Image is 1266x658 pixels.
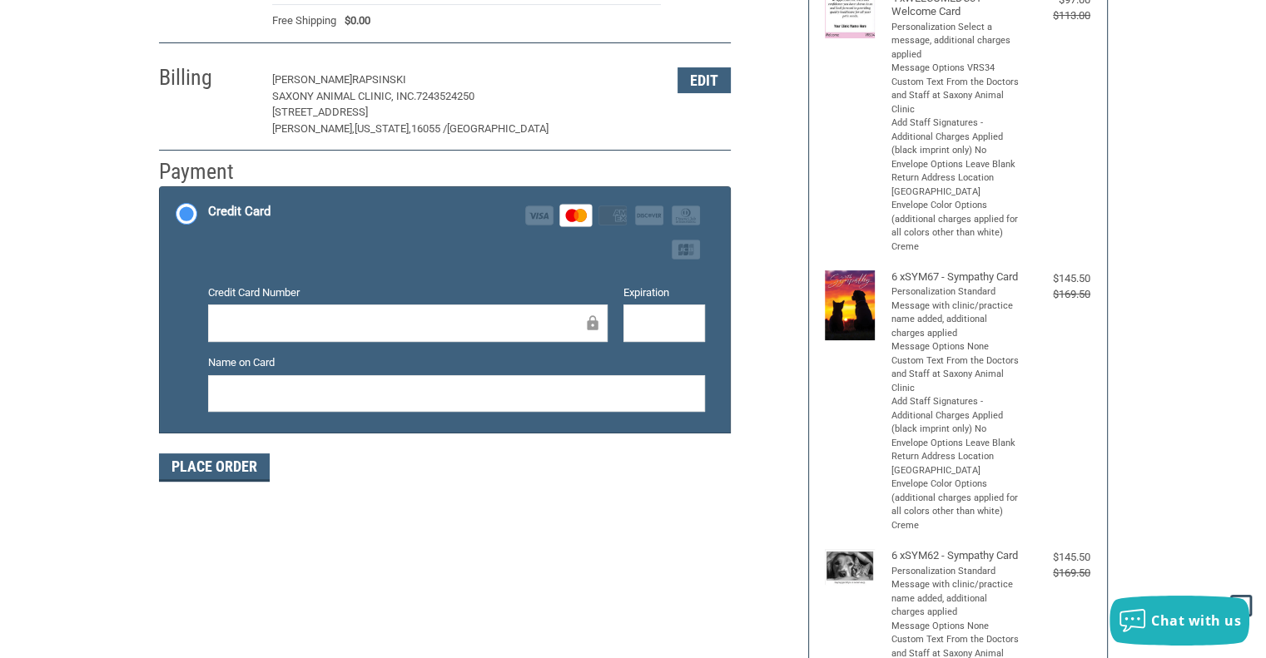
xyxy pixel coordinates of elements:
li: Custom Text From the Doctors and Staff at Saxony Animal Clinic [891,354,1020,396]
li: Add Staff Signatures - Additional Charges Applied (black imprint only) No [891,395,1020,437]
div: $169.50 [1024,565,1090,581]
li: Message Options VRS34 [891,62,1020,76]
li: Message Options None [891,620,1020,634]
div: Credit Card [208,198,271,225]
span: Rapsinski [352,73,406,86]
span: $0.00 [336,12,370,29]
li: Return Address Location [GEOGRAPHIC_DATA] [891,171,1020,199]
span: Chat with us [1151,611,1241,630]
li: Personalization Standard Message with clinic/practice name added, additional charges applied [891,285,1020,340]
div: $145.50 [1024,270,1090,287]
div: $113.00 [1024,7,1090,24]
li: Personalization Select a message, additional charges applied [891,21,1020,62]
span: [US_STATE], [355,122,411,135]
div: $145.50 [1024,549,1090,566]
li: Message Options None [891,340,1020,354]
label: Expiration [623,284,705,301]
li: Envelope Color Options (additional charges applied for all colors other than white) Creme [891,477,1020,532]
li: Personalization Standard Message with clinic/practice name added, additional charges applied [891,565,1020,620]
span: [PERSON_NAME], [272,122,355,135]
li: Envelope Options Leave Blank [891,437,1020,451]
li: Custom Text From the Doctors and Staff at Saxony Animal Clinic [891,76,1020,117]
span: 16055 / [411,122,447,135]
span: 7243524250 [416,90,474,102]
span: Saxony Animal Clinic, Inc. [272,90,416,102]
li: Add Staff Signatures - Additional Charges Applied (black imprint only) No [891,116,1020,158]
h4: 6 x SYM67 - Sympathy Card [891,270,1020,284]
li: Envelope Options Leave Blank [891,158,1020,172]
li: Return Address Location [GEOGRAPHIC_DATA] [891,450,1020,477]
label: Credit Card Number [208,284,608,301]
button: Place Order [159,453,270,482]
div: $169.50 [1024,286,1090,303]
span: [PERSON_NAME] [272,73,352,86]
h2: Billing [159,64,256,92]
span: Free Shipping [272,12,336,29]
label: Name on Card [208,354,705,371]
h2: Payment [159,158,256,186]
span: [STREET_ADDRESS] [272,106,368,118]
button: Edit [678,67,731,93]
h4: 6 x SYM62 - Sympathy Card [891,549,1020,562]
span: [GEOGRAPHIC_DATA] [447,122,549,135]
li: Envelope Color Options (additional charges applied for all colors other than white) Creme [891,199,1020,254]
button: Chat with us [1110,596,1249,646]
